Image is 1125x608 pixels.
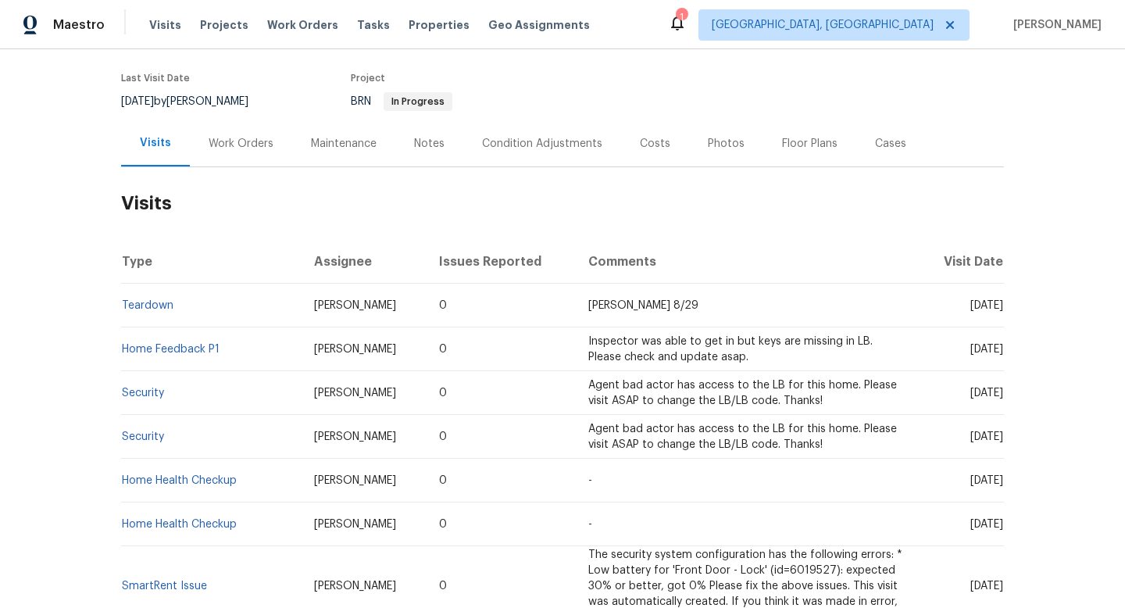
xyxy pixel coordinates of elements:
span: - [588,475,592,486]
a: Security [122,431,164,442]
span: [DATE] [121,96,154,107]
a: SmartRent Issue [122,581,207,592]
div: by [PERSON_NAME] [121,92,267,111]
a: Home Feedback P1 [122,344,220,355]
span: 0 [439,431,447,442]
span: [PERSON_NAME] 8/29 [588,300,698,311]
span: - [588,519,592,530]
span: Properties [409,17,470,33]
h2: Visits [121,167,1004,240]
span: [GEOGRAPHIC_DATA], [GEOGRAPHIC_DATA] [712,17,934,33]
span: 0 [439,581,447,592]
th: Issues Reported [427,240,576,284]
span: [PERSON_NAME] [314,581,396,592]
a: Home Health Checkup [122,519,237,530]
th: Assignee [302,240,427,284]
span: Visits [149,17,181,33]
span: [PERSON_NAME] [314,475,396,486]
span: 0 [439,344,447,355]
th: Visit Date [919,240,1004,284]
span: [DATE] [970,519,1003,530]
span: Agent bad actor has access to the LB for this home. Please visit ASAP to change the LB/LB code. T... [588,424,897,450]
div: 1 [676,9,687,25]
div: Notes [414,136,445,152]
span: [DATE] [970,581,1003,592]
th: Type [121,240,302,284]
div: Costs [640,136,670,152]
span: Agent bad actor has access to the LB for this home. Please visit ASAP to change the LB/LB code. T... [588,380,897,406]
span: Tasks [357,20,390,30]
div: Condition Adjustments [482,136,602,152]
span: [PERSON_NAME] [314,431,396,442]
span: [PERSON_NAME] [314,300,396,311]
span: [DATE] [970,431,1003,442]
span: 0 [439,519,447,530]
span: Last Visit Date [121,73,190,83]
span: 0 [439,475,447,486]
span: [DATE] [970,475,1003,486]
span: Maestro [53,17,105,33]
a: Home Health Checkup [122,475,237,486]
span: Inspector was able to get in but keys are missing in LB. Please check and update asap. [588,336,873,363]
span: [DATE] [970,300,1003,311]
span: Project [351,73,385,83]
span: 0 [439,300,447,311]
span: [PERSON_NAME] [314,519,396,530]
span: [DATE] [970,388,1003,399]
div: Cases [875,136,906,152]
th: Comments [576,240,919,284]
span: [PERSON_NAME] [314,388,396,399]
a: Teardown [122,300,173,311]
span: [PERSON_NAME] [314,344,396,355]
span: 0 [439,388,447,399]
span: Projects [200,17,248,33]
span: Work Orders [267,17,338,33]
span: BRN [351,96,452,107]
a: Security [122,388,164,399]
div: Work Orders [209,136,273,152]
div: Maintenance [311,136,377,152]
div: Photos [708,136,745,152]
div: Floor Plans [782,136,837,152]
span: [DATE] [970,344,1003,355]
span: In Progress [385,97,451,106]
span: [PERSON_NAME] [1007,17,1102,33]
span: Geo Assignments [488,17,590,33]
div: Visits [140,135,171,151]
